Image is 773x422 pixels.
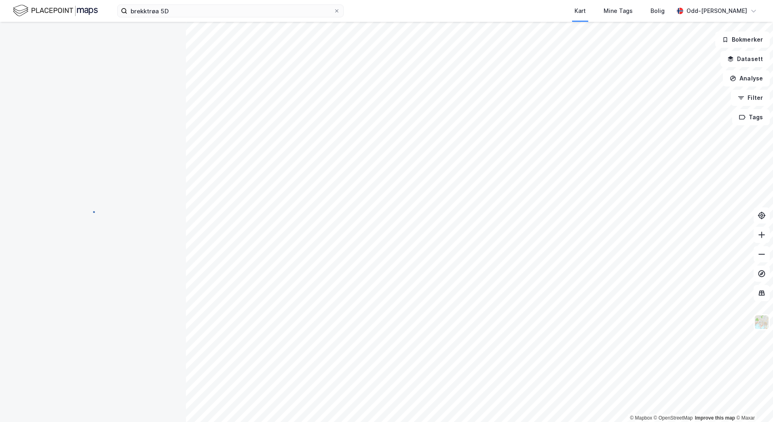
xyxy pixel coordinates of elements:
button: Bokmerker [715,32,770,48]
div: Odd-[PERSON_NAME] [686,6,747,16]
iframe: Chat Widget [733,383,773,422]
div: Bolig [651,6,665,16]
button: Filter [731,90,770,106]
a: OpenStreetMap [654,415,693,421]
button: Datasett [720,51,770,67]
button: Analyse [723,70,770,87]
a: Mapbox [630,415,652,421]
img: spinner.a6d8c91a73a9ac5275cf975e30b51cfb.svg [87,211,99,224]
div: Kart [574,6,586,16]
a: Improve this map [695,415,735,421]
img: logo.f888ab2527a4732fd821a326f86c7f29.svg [13,4,98,18]
button: Tags [732,109,770,125]
div: Kontrollprogram for chat [733,383,773,422]
input: Søk på adresse, matrikkel, gårdeiere, leietakere eller personer [127,5,334,17]
div: Mine Tags [604,6,633,16]
img: Z [754,314,769,330]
